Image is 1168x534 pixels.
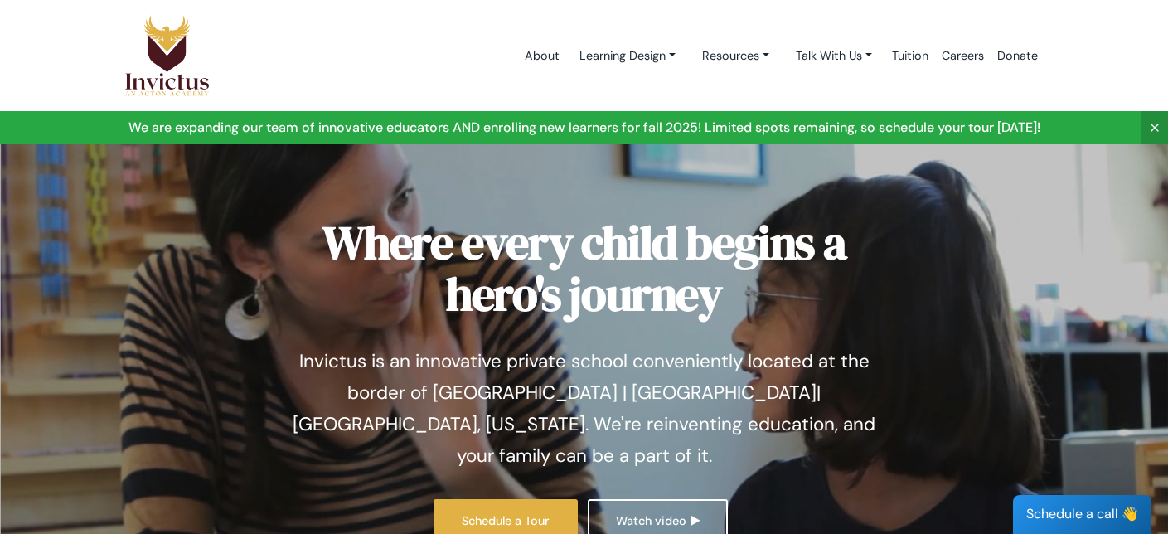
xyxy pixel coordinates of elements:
[885,21,935,91] a: Tuition
[1013,495,1151,534] div: Schedule a call 👋
[282,346,887,472] p: Invictus is an innovative private school conveniently located at the border of [GEOGRAPHIC_DATA] ...
[518,21,566,91] a: About
[783,41,885,71] a: Talk With Us
[566,41,689,71] a: Learning Design
[689,41,783,71] a: Resources
[991,21,1044,91] a: Donate
[124,14,211,97] img: Logo
[935,21,991,91] a: Careers
[282,217,887,319] h1: Where every child begins a hero's journey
